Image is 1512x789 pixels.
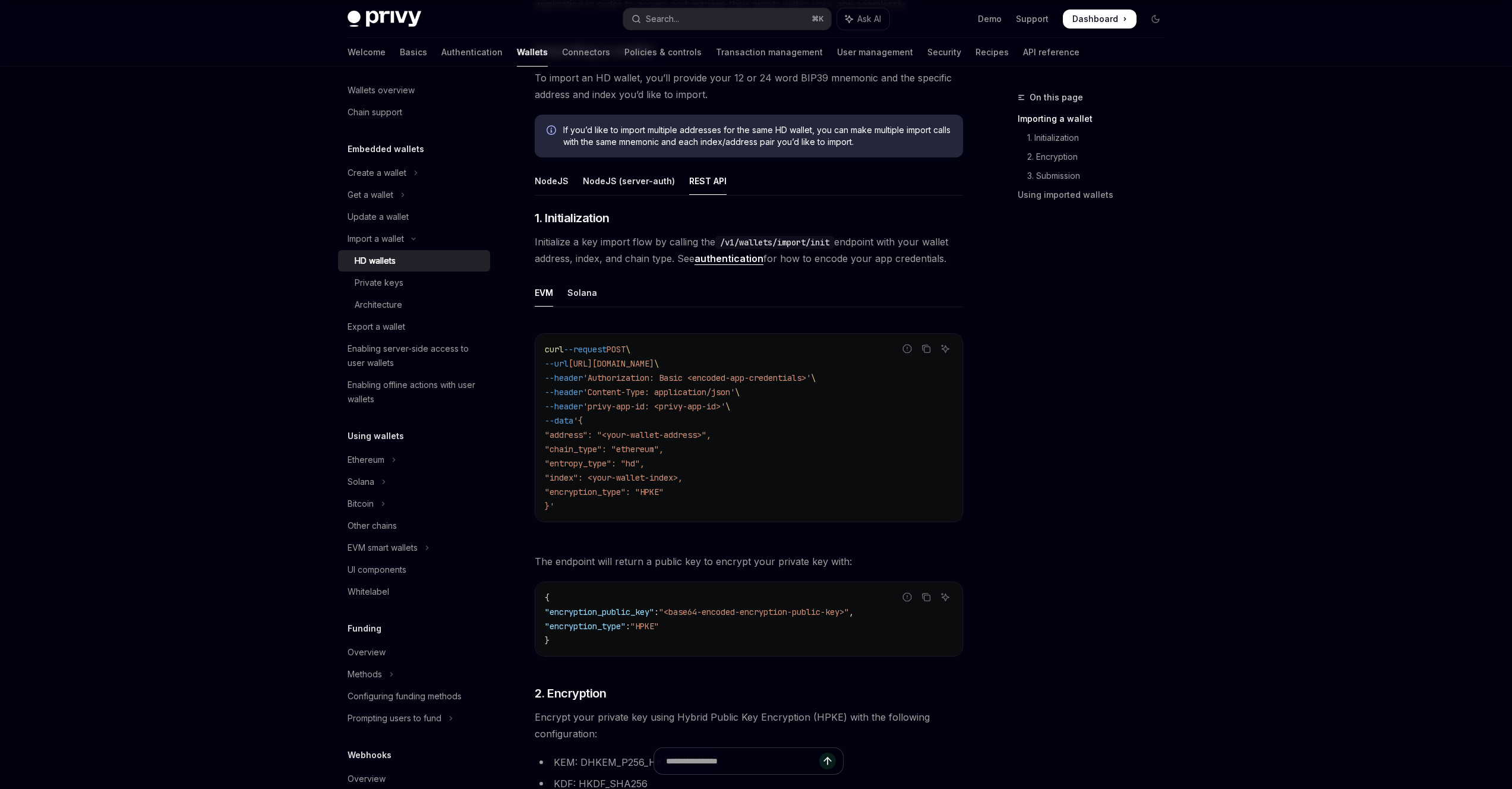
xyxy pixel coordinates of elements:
[338,374,490,410] a: Enabling offline actions with user wallets
[812,14,824,24] span: ⌘ K
[1063,10,1137,29] a: Dashboard
[338,471,490,493] button: Toggle Solana section
[545,621,626,632] span: "encryption_type"
[348,378,483,406] div: Enabling offline actions with user wallets
[338,294,490,315] a: Architecture
[348,188,393,202] div: Get a wallet
[918,589,934,605] button: Copy the contents from the code block
[348,689,462,703] div: Configuring funding methods
[735,387,740,397] span: \
[583,387,735,397] span: 'Content-Type: application/json'
[348,320,405,334] div: Export a wallet
[715,236,834,249] code: /v1/wallets/import/init
[567,279,597,307] div: Solana
[535,70,963,103] span: To import an HD wallet, you’ll provide your 12 or 24 word BIP39 mnemonic and the specific address...
[545,487,664,497] span: "encryption_type": "HPKE"
[441,38,503,67] a: Authentication
[978,13,1002,25] a: Demo
[348,210,409,224] div: Update a wallet
[899,589,915,605] button: Report incorrect code
[545,415,573,426] span: --data
[545,607,654,617] span: "encryption_public_key"
[545,458,645,469] span: "entropy_type": "hd",
[348,645,386,659] div: Overview
[562,38,610,67] a: Connectors
[348,711,441,725] div: Prompting users to fund
[654,358,659,369] span: \
[338,228,490,250] button: Toggle Import a wallet section
[348,519,397,533] div: Other chains
[338,80,490,101] a: Wallets overview
[348,772,386,786] div: Overview
[573,415,583,426] span: '{
[1072,13,1118,25] span: Dashboard
[563,124,951,148] span: If you’d like to import multiple addresses for the same HD wallet, you can make multiple import c...
[338,316,490,337] a: Export a wallet
[918,341,934,356] button: Copy the contents from the code block
[545,635,550,646] span: }
[348,142,424,156] h5: Embedded wallets
[535,210,610,226] span: 1. Initialization
[338,102,490,123] a: Chain support
[348,38,386,67] a: Welcome
[338,642,490,663] a: Overview
[976,38,1009,67] a: Recipes
[338,537,490,558] button: Toggle EVM smart wallets section
[1018,109,1175,128] a: Importing a wallet
[338,449,490,471] button: Toggle Ethereum section
[1030,90,1083,105] span: On this page
[545,430,711,440] span: "address": "<your-wallet-address>",
[338,581,490,602] a: Whitelabel
[545,358,569,369] span: --url
[545,401,583,412] span: --header
[725,401,730,412] span: \
[695,253,763,265] a: authentication
[1018,147,1175,166] a: 2. Encryption
[338,664,490,685] button: Toggle Methods section
[400,38,427,67] a: Basics
[837,8,889,30] button: Toggle assistant panel
[535,233,963,267] span: Initialize a key import flow by calling the endpoint with your wallet address, index, and chain t...
[535,709,963,742] span: Encrypt your private key using Hybrid Public Key Encryption (HPKE) with the following configuration:
[355,298,402,312] div: Architecture
[338,272,490,293] a: Private keys
[338,184,490,206] button: Toggle Get a wallet section
[659,607,849,617] span: "<base64-encoded-encryption-public-key>"
[348,563,406,577] div: UI components
[857,13,881,25] span: Ask AI
[338,493,490,515] button: Toggle Bitcoin section
[569,358,654,369] span: [URL][DOMAIN_NAME]
[583,401,725,412] span: 'privy-app-id: <privy-app-id>'
[355,276,403,290] div: Private keys
[348,541,418,555] div: EVM smart wallets
[623,8,831,30] button: Open search
[1018,128,1175,147] a: 1. Initialization
[348,232,404,246] div: Import a wallet
[666,748,819,774] input: Ask a question...
[348,83,415,97] div: Wallets overview
[1023,38,1079,67] a: API reference
[348,342,483,370] div: Enabling server-side access to user wallets
[583,373,811,383] span: 'Authorization: Basic <encoded-app-credentials>'
[545,373,583,383] span: --header
[348,667,382,681] div: Methods
[1146,10,1165,29] button: Toggle dark mode
[338,162,490,184] button: Toggle Create a wallet section
[348,497,374,511] div: Bitcoin
[899,341,915,356] button: Report incorrect code
[545,472,683,483] span: "index": <your-wallet-index>,
[348,453,384,467] div: Ethereum
[837,38,913,67] a: User management
[535,685,607,702] span: 2. Encryption
[630,621,659,632] span: "HPKE"
[545,387,583,397] span: --header
[689,167,727,195] div: REST API
[626,344,630,355] span: \
[811,373,816,383] span: \
[338,559,490,580] a: UI components
[646,12,679,26] div: Search...
[927,38,961,67] a: Security
[348,105,402,119] div: Chain support
[654,607,659,617] span: :
[937,341,953,356] button: Ask AI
